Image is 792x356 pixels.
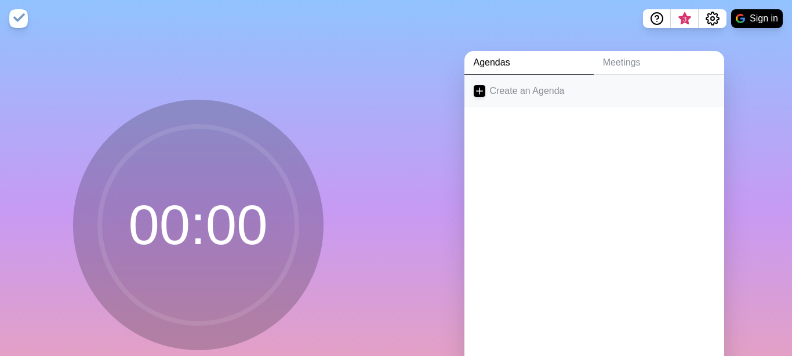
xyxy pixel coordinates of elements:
a: Create an Agenda [464,75,724,107]
a: Agendas [464,51,594,75]
img: timeblocks logo [9,9,28,28]
button: Settings [699,9,726,28]
button: Sign in [731,9,783,28]
img: google logo [736,14,745,23]
a: Meetings [594,51,724,75]
span: 3 [680,14,689,24]
button: What’s new [671,9,699,28]
button: Help [643,9,671,28]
